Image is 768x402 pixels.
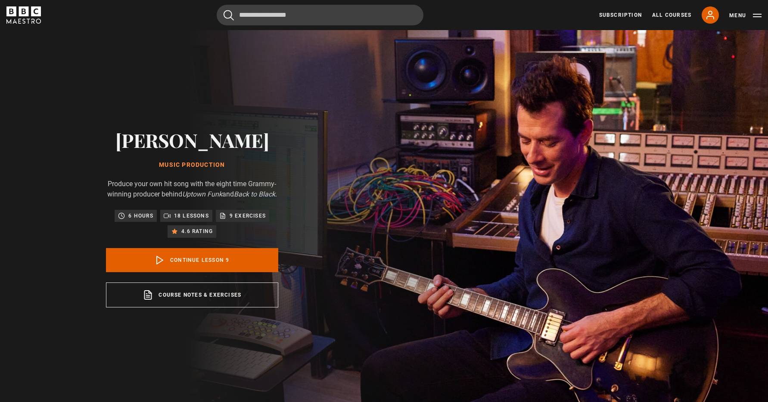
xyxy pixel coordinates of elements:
[6,6,41,24] svg: BBC Maestro
[652,11,691,19] a: All Courses
[234,190,275,198] i: Back to Black
[128,212,153,220] p: 6 hours
[599,11,642,19] a: Subscription
[217,5,423,25] input: Search
[182,190,222,198] i: Uptown Funk
[106,129,278,151] h2: [PERSON_NAME]
[181,227,213,236] p: 4.6 rating
[729,11,762,20] button: Toggle navigation
[174,212,209,220] p: 18 lessons
[106,162,278,169] h1: Music Production
[230,212,266,220] p: 9 exercises
[106,248,278,272] a: Continue lesson 9
[224,10,234,21] button: Submit the search query
[106,282,278,307] a: Course notes & exercises
[106,179,278,199] p: Produce your own hit song with the eight time Grammy-winning producer behind and .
